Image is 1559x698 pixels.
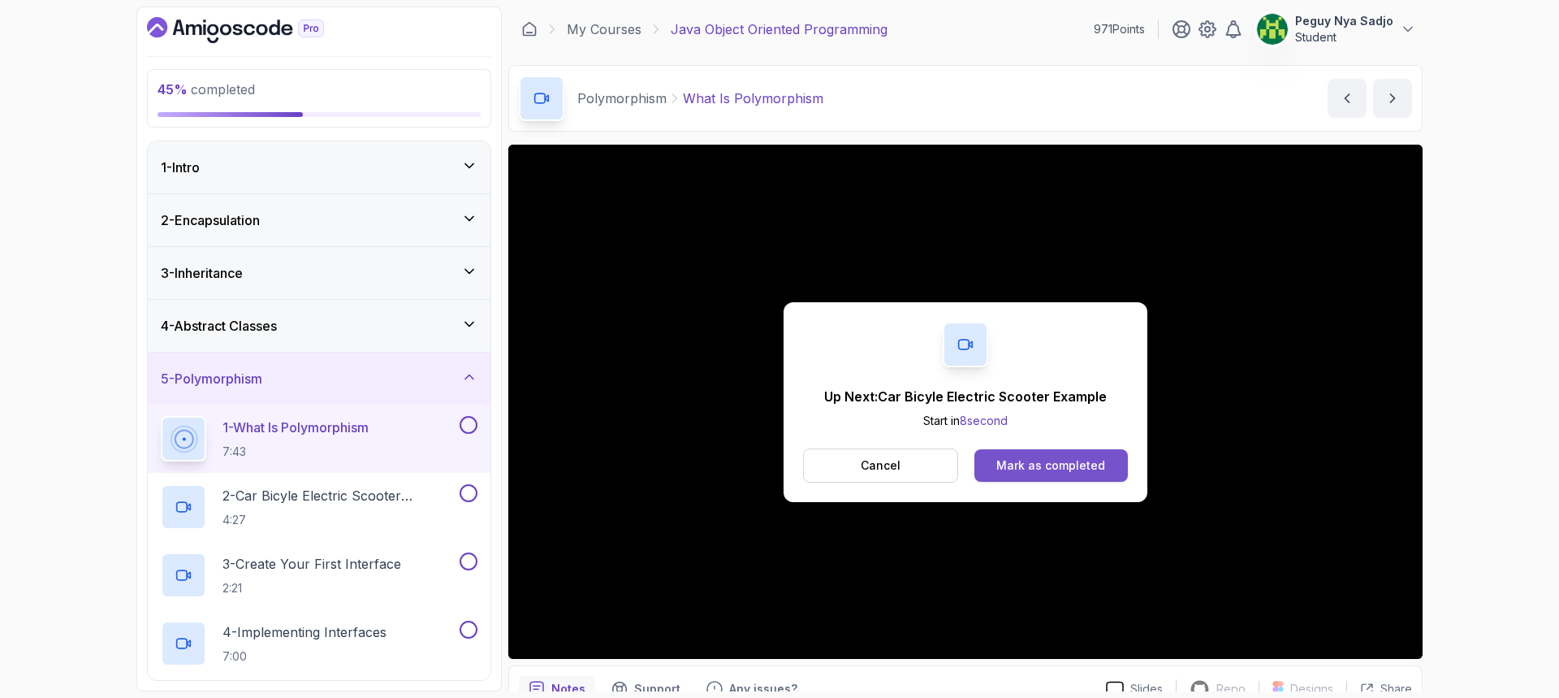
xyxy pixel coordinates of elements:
[222,554,401,574] p: 3 - Create Your First Interface
[1216,681,1246,697] p: Repo
[551,681,585,697] p: Notes
[161,158,200,177] h3: 1 - Intro
[824,413,1107,429] p: Start in
[634,681,680,697] p: Support
[161,263,243,283] h3: 3 - Inheritance
[147,17,361,43] a: Dashboard
[1380,681,1412,697] p: Share
[577,89,667,108] p: Polymorphism
[161,416,477,462] button: 1-What Is Polymorphism7:43
[683,89,823,108] p: What Is Polymorphism
[148,141,490,193] button: 1-Intro
[1346,681,1412,697] button: Share
[1295,29,1393,46] p: Student
[222,512,456,528] p: 4:27
[671,20,887,39] p: Java Object Oriented Programming
[1328,79,1367,118] button: previous content
[567,20,641,39] a: My Courses
[1290,681,1333,697] p: Designs
[148,300,490,352] button: 4-Abstract Classes
[161,553,477,598] button: 3-Create Your First Interface2:21
[222,486,456,505] p: 2 - Car Bicyle Electric Scooter Example
[960,414,1008,427] span: 8 second
[148,353,490,405] button: 5-Polymorphism
[158,81,255,98] span: completed
[729,681,797,697] p: Any issues?
[508,145,1423,659] iframe: 1 - What is Polymorphism
[222,648,387,665] p: 7:00
[1256,13,1416,46] button: user profile imagePeguy Nya SadjoStudent
[222,444,369,460] p: 7:43
[1373,79,1412,118] button: next content
[1257,14,1288,45] img: user profile image
[824,387,1107,406] p: Up Next: Car Bicyle Electric Scooter Example
[161,369,262,388] h3: 5 - Polymorphism
[974,449,1128,482] button: Mark as completed
[861,457,900,474] p: Cancel
[148,247,490,299] button: 3-Inheritance
[222,622,387,642] p: 4 - Implementing Interfaces
[222,418,369,437] p: 1 - What Is Polymorphism
[1093,681,1176,698] a: Slides
[161,210,260,230] h3: 2 - Encapsulation
[161,484,477,530] button: 2-Car Bicyle Electric Scooter Example4:27
[222,580,401,596] p: 2:21
[161,316,277,336] h3: 4 - Abstract Classes
[148,194,490,246] button: 2-Encapsulation
[996,457,1105,474] div: Mark as completed
[803,449,958,483] button: Cancel
[1094,21,1145,37] p: 971 Points
[161,621,477,666] button: 4-Implementing Interfaces7:00
[158,81,188,98] span: 45 %
[521,21,538,37] a: Dashboard
[1295,13,1393,29] p: Peguy Nya Sadjo
[1130,681,1163,697] p: Slides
